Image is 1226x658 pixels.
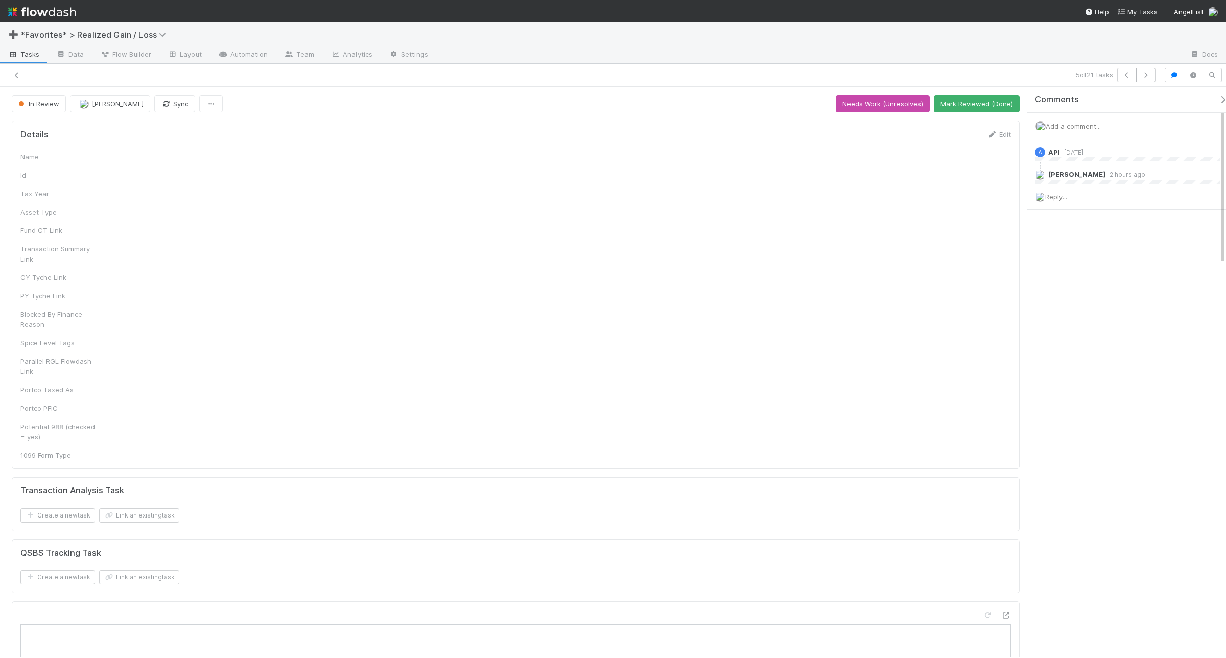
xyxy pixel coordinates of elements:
[20,450,97,460] div: 1099 Form Type
[20,385,97,395] div: Portco Taxed As
[92,47,159,63] a: Flow Builder
[836,95,930,112] button: Needs Work (Unresolves)
[1174,8,1204,16] span: AngelList
[79,99,89,109] img: avatar_04ed6c9e-3b93-401c-8c3a-8fad1b1fc72c.png
[20,30,171,40] span: *Favorites* > Realized Gain / Loss
[20,225,97,236] div: Fund CT Link
[210,47,276,63] a: Automation
[8,3,76,20] img: logo-inverted-e16ddd16eac7371096b0.svg
[100,49,151,59] span: Flow Builder
[934,95,1020,112] button: Mark Reviewed (Done)
[1035,147,1045,157] div: API
[99,570,179,584] button: Link an existingtask
[70,95,150,112] button: [PERSON_NAME]
[20,508,95,523] button: Create a newtask
[92,100,144,108] span: [PERSON_NAME]
[987,130,1011,138] a: Edit
[1117,8,1158,16] span: My Tasks
[1046,122,1101,130] span: Add a comment...
[20,170,97,180] div: Id
[48,47,92,63] a: Data
[1084,7,1109,17] div: Help
[1048,148,1060,156] span: API
[8,30,18,39] span: ➕
[20,152,97,162] div: Name
[99,508,179,523] button: Link an existingtask
[1060,149,1083,156] span: [DATE]
[20,189,97,199] div: Tax Year
[20,291,97,301] div: PY Tyche Link
[1039,150,1042,155] span: A
[1035,192,1045,202] img: avatar_04ed6c9e-3b93-401c-8c3a-8fad1b1fc72c.png
[1035,170,1045,180] img: avatar_04ed6c9e-3b93-401c-8c3a-8fad1b1fc72c.png
[20,244,97,264] div: Transaction Summary Link
[20,309,97,330] div: Blocked By Finance Reason
[20,356,97,377] div: Parallel RGL Flowdash Link
[20,548,101,558] h5: QSBS Tracking Task
[20,421,97,442] div: Potential 988 (checked = yes)
[20,130,49,140] h5: Details
[159,47,210,63] a: Layout
[20,403,97,413] div: Portco PFIC
[1035,95,1079,105] span: Comments
[8,49,40,59] span: Tasks
[1208,7,1218,17] img: avatar_04ed6c9e-3b93-401c-8c3a-8fad1b1fc72c.png
[276,47,322,63] a: Team
[1105,171,1145,178] span: 2 hours ago
[1035,121,1046,131] img: avatar_04ed6c9e-3b93-401c-8c3a-8fad1b1fc72c.png
[381,47,436,63] a: Settings
[1076,69,1113,80] span: 5 of 21 tasks
[20,570,95,584] button: Create a newtask
[20,486,124,496] h5: Transaction Analysis Task
[322,47,381,63] a: Analytics
[1117,7,1158,17] a: My Tasks
[1048,170,1105,178] span: [PERSON_NAME]
[154,95,195,112] button: Sync
[1182,47,1226,63] a: Docs
[20,207,97,217] div: Asset Type
[20,272,97,283] div: CY Tyche Link
[20,338,97,348] div: Spice Level Tags
[1045,193,1067,201] span: Reply...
